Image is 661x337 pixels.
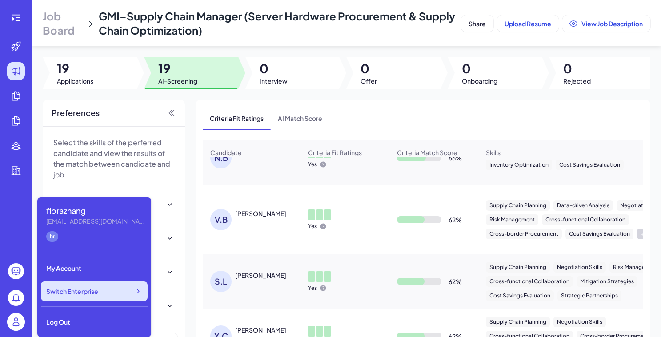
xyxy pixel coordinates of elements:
[556,160,624,170] div: Cost Savings Evaluation
[7,313,25,331] img: user_logo.png
[486,200,550,211] div: Supply Chain Planning
[46,287,98,296] span: Switch Enterprise
[210,209,232,230] div: V.B
[486,214,538,225] div: Risk Management
[210,147,232,168] div: N.B
[553,317,606,327] div: Negotiation Skills
[46,217,144,226] div: florazhang@joinbrix.com
[99,9,455,37] span: GMI–Supply Chain Manager (Server Hardware Procurement & Supply Chain Optimization)
[577,276,637,287] div: Mitigation Strategies
[46,205,144,217] div: florazhang
[486,229,562,239] div: Cross-border Procurement
[505,20,551,28] span: Upload Resume
[553,262,606,273] div: Negotiation Skills
[397,148,457,157] span: Criteria Match Score
[235,271,286,280] div: Sherry Lee
[461,15,493,32] button: Share
[210,271,232,292] div: S.L
[203,107,271,130] span: Criteria Fit Ratings
[41,312,148,332] div: Log Out
[557,290,621,301] div: Strategic Partnerships
[469,20,486,28] span: Share
[235,209,286,218] div: Vitaly Blotski
[210,148,242,157] span: Candidate
[449,277,462,286] div: 62 %
[497,15,559,32] button: Upload Resume
[486,262,550,273] div: Supply Chain Planning
[563,60,591,76] span: 0
[260,76,288,85] span: Interview
[361,60,377,76] span: 0
[57,60,93,76] span: 19
[43,9,83,37] span: Job Board
[637,229,650,239] div: + 1
[271,107,329,130] span: AI Match Score
[449,153,462,162] div: 66 %
[308,148,362,157] span: Criteria Fit Ratings
[486,317,550,327] div: Supply Chain Planning
[581,20,643,28] span: View Job Description
[486,290,554,301] div: Cost Savings Evaluation
[46,231,58,242] div: hr
[361,76,377,85] span: Offer
[308,161,317,168] p: Yes
[462,60,497,76] span: 0
[542,214,629,225] div: Cross-functional Collaboration
[52,107,100,119] span: Preferences
[462,76,497,85] span: Onboarding
[158,76,197,85] span: AI-Screening
[308,285,317,292] p: Yes
[449,215,462,224] div: 62 %
[158,60,197,76] span: 19
[553,200,613,211] div: Data-driven Analysis
[260,60,288,76] span: 0
[53,137,174,180] p: Select the skills of the perferred candidate and view the results of the match between candidate ...
[563,76,591,85] span: Rejected
[308,223,317,230] p: Yes
[235,325,286,334] div: Yan Cheng Cai
[57,76,93,85] span: Applications
[486,160,552,170] div: Inventory Optimization
[486,276,573,287] div: Cross-functional Collaboration
[565,229,633,239] div: Cost Savings Evaluation
[41,258,148,278] div: My Account
[486,148,501,157] span: Skills
[562,15,650,32] button: View Job Description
